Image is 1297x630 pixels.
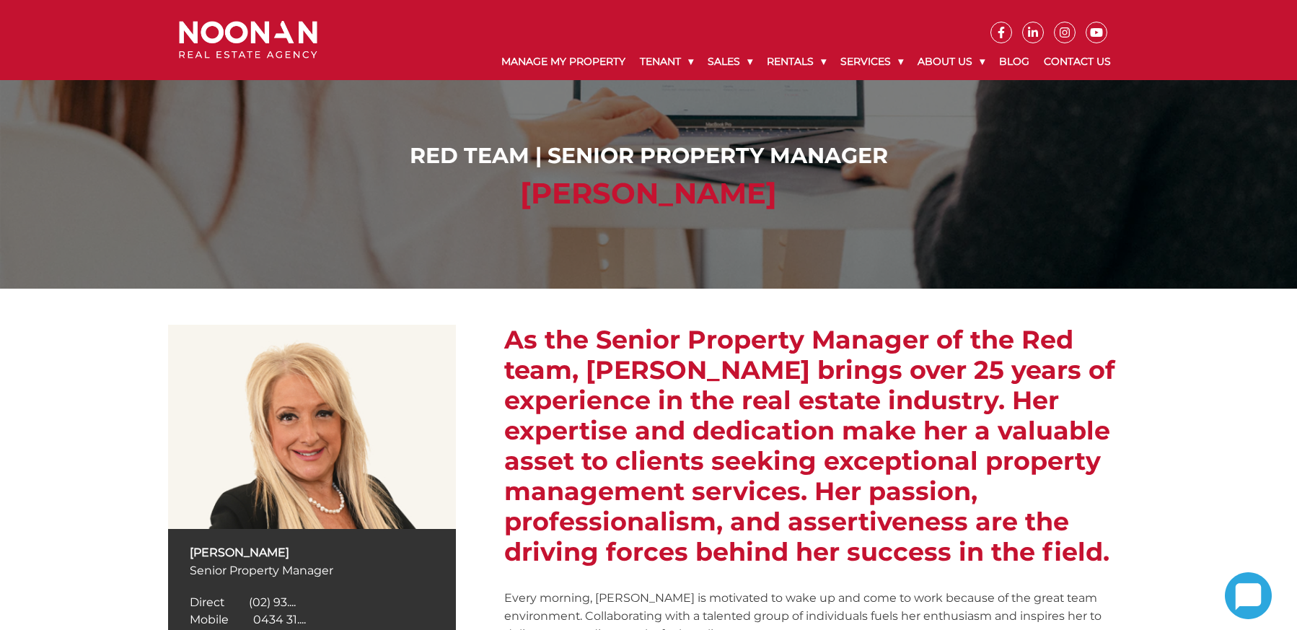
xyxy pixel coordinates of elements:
span: (02) 93.... [249,595,296,609]
a: Click to reveal phone number [190,613,306,626]
p: Senior Property Manager [190,561,435,579]
span: 0434 31.... [253,613,306,626]
h1: Red Team | Senior Property Manager [183,143,1115,169]
a: Services [833,43,910,80]
a: Contact Us [1037,43,1118,80]
a: Tenant [633,43,700,80]
span: Direct [190,595,224,609]
img: Noonan Real Estate Agency [179,21,317,59]
a: Blog [992,43,1037,80]
a: About Us [910,43,992,80]
a: Sales [700,43,760,80]
h2: [PERSON_NAME] [183,176,1115,211]
span: Mobile [190,613,229,626]
h2: As the Senior Property Manager of the Red team, [PERSON_NAME] brings over 25 years of experience ... [504,325,1129,567]
a: Manage My Property [494,43,633,80]
a: Click to reveal phone number [190,595,296,609]
img: Anna Stratikopoulos [168,325,457,529]
a: Rentals [760,43,833,80]
p: [PERSON_NAME] [190,543,435,561]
